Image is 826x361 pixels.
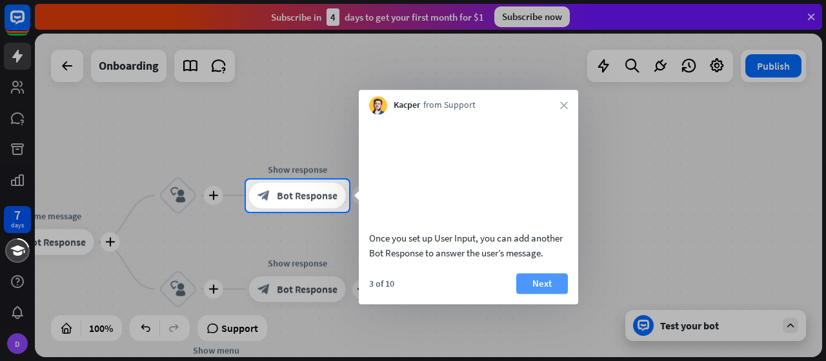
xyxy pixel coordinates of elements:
[516,273,568,294] button: Next
[277,189,337,202] span: Bot Response
[560,101,568,109] i: close
[423,99,476,112] span: from Support
[369,231,568,260] div: Once you set up User Input, you can add another Bot Response to answer the user’s message.
[257,189,270,202] i: block_bot_response
[10,5,49,44] button: Open LiveChat chat widget
[369,278,394,289] div: 3 of 10
[394,99,420,112] span: Kacper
